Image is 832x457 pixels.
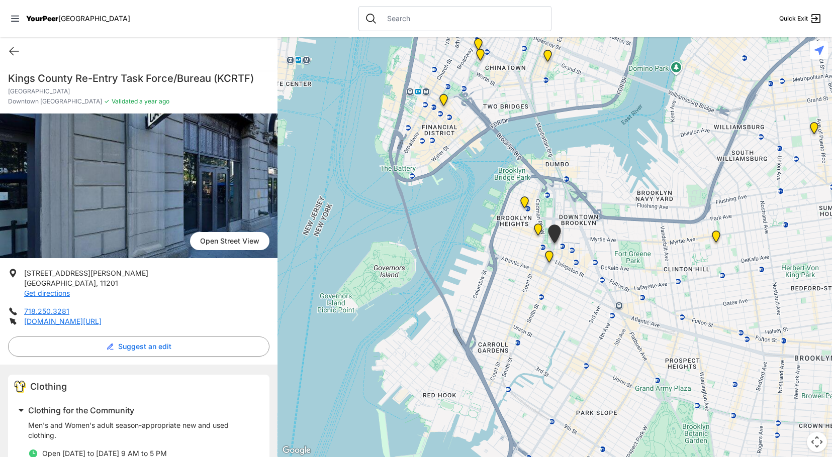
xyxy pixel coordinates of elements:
a: Quick Exit [779,13,822,25]
a: Open this area in Google Maps (opens a new window) [280,444,313,457]
span: Clothing for the Community [28,405,134,415]
span: Open Street View [190,232,269,250]
button: Suggest an edit [8,336,269,357]
div: Lower East Side Youth Drop-in Center. Yellow doors with grey buzzer on the right [541,50,554,66]
button: Map camera controls [807,432,827,452]
div: Brooklyn [532,223,544,240]
a: [DOMAIN_NAME][URL] [24,317,102,325]
span: ✓ [104,97,110,105]
span: Clothing [30,381,67,392]
span: Quick Exit [779,15,808,23]
div: Brooklyn [546,224,563,247]
input: Search [381,14,545,24]
span: Downtown [GEOGRAPHIC_DATA] [8,97,102,105]
div: Tribeca Campus/New York City Rescue Mission [472,38,485,54]
span: Validated [112,97,138,105]
p: Men's and Women's adult season-appropriate new and used clothing. [28,420,257,440]
img: Google [280,444,313,457]
a: Get directions [24,289,70,297]
span: [GEOGRAPHIC_DATA] [58,14,130,23]
span: 11201 [100,279,118,287]
span: [GEOGRAPHIC_DATA] [24,279,96,287]
span: , [96,279,98,287]
h1: Kings County Re-Entry Task Force/Bureau (KCRTF) [8,71,269,85]
p: [GEOGRAPHIC_DATA] [8,87,269,95]
span: a year ago [138,97,169,105]
span: YourPeer [26,14,58,23]
a: 718.250.3281 [24,307,69,315]
div: Main Office [437,94,450,110]
span: Suggest an edit [118,341,171,352]
div: Manhattan Criminal Court [474,49,487,65]
span: [STREET_ADDRESS][PERSON_NAME] [24,269,148,277]
a: YourPeer[GEOGRAPHIC_DATA] [26,16,130,22]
